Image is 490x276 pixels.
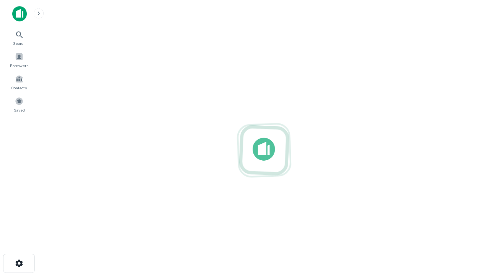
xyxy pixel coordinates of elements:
[13,40,26,46] span: Search
[2,27,36,48] a: Search
[2,94,36,115] a: Saved
[2,72,36,92] a: Contacts
[10,62,28,69] span: Borrowers
[14,107,25,113] span: Saved
[12,6,27,21] img: capitalize-icon.png
[452,190,490,227] iframe: Chat Widget
[2,49,36,70] a: Borrowers
[11,85,27,91] span: Contacts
